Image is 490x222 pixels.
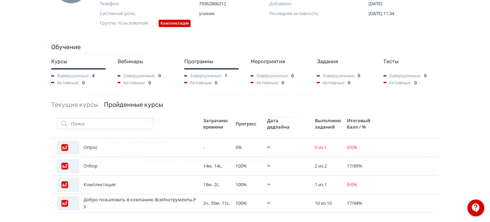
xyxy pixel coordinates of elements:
div: Итоговый балл [89,78,148,85]
div: Балл [317,117,329,123]
div: Затрачено времени [279,114,309,126]
span: в 09:13:29 [229,90,258,98]
div: Оцени на сколько тебе комфотно проходить обучение [140,158,276,163]
span: в 11:44:01 [286,90,316,98]
button: Часть 1Новая секция 1 [92,134,172,148]
div: Часть 1 [104,137,171,145]
div: - [279,158,312,163]
div: Время начала и окончания [207,78,342,85]
div: Сертификат [342,78,401,85]
div: Опрос 1 [106,158,123,163]
span: [DATE] [264,90,284,98]
span: [DATE] [207,90,226,98]
div: - [342,88,401,99]
div: Потрачено времени [148,78,207,85]
span: Новая секция 1 [127,137,171,145]
div: - [148,88,207,99]
div: Название [142,117,165,123]
div: Общая статистика [85,50,408,59]
div: Пройдено [349,117,372,123]
div: Оцени на сколько тебе комфотно проходить обучение [143,158,273,163]
div: Modal [61,40,429,188]
span: - [260,88,262,99]
div: 0 из 0 (0%) [89,88,148,99]
div: Тип [94,117,103,123]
